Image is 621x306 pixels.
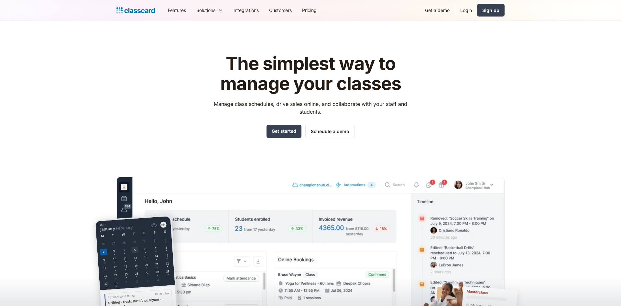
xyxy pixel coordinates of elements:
div: Solutions [196,7,215,14]
div: Solutions [191,3,228,17]
div: Sign up [482,7,499,14]
a: Pricing [297,3,322,17]
h1: The simplest way to manage your classes [208,54,413,94]
a: Schedule a demo [305,125,355,138]
a: Sign up [477,4,505,17]
a: Customers [264,3,297,17]
a: Get a demo [420,3,455,17]
a: Features [163,3,191,17]
a: home [116,6,155,15]
a: Integrations [228,3,264,17]
a: Get started [267,125,301,138]
a: Login [455,3,477,17]
p: Manage class schedules, drive sales online, and collaborate with your staff and students. [208,100,413,116]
